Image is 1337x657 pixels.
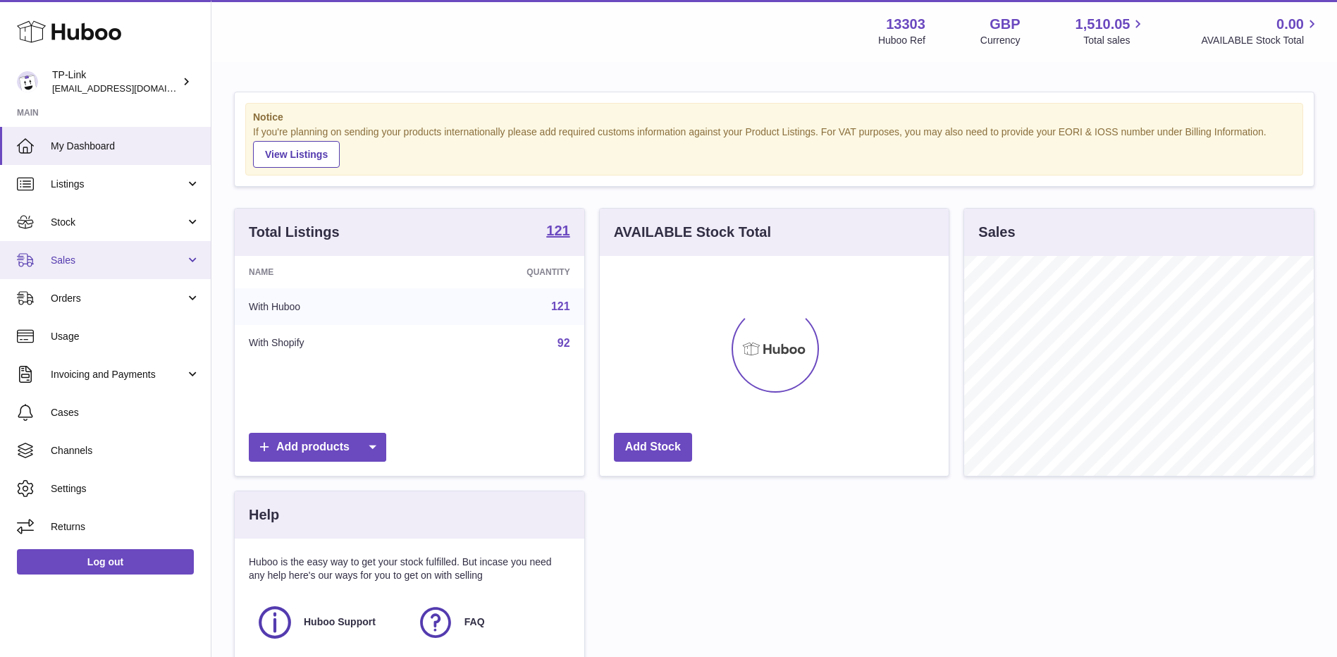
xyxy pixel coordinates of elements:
[235,288,423,325] td: With Huboo
[52,68,179,95] div: TP-Link
[878,34,925,47] div: Huboo Ref
[249,555,570,582] p: Huboo is the easy way to get your stock fulfilled. But incase you need any help here's our ways f...
[51,330,200,343] span: Usage
[551,300,570,312] a: 121
[249,223,340,242] h3: Total Listings
[1076,15,1130,34] span: 1,510.05
[614,223,771,242] h3: AVAILABLE Stock Total
[249,505,279,524] h3: Help
[51,444,200,458] span: Channels
[256,603,402,641] a: Huboo Support
[51,254,185,267] span: Sales
[546,223,569,240] a: 121
[304,615,376,629] span: Huboo Support
[51,216,185,229] span: Stock
[51,292,185,305] span: Orders
[17,549,194,575] a: Log out
[464,615,485,629] span: FAQ
[1076,15,1147,47] a: 1,510.05 Total sales
[546,223,569,238] strong: 121
[614,433,692,462] a: Add Stock
[423,256,584,288] th: Quantity
[249,433,386,462] a: Add products
[51,520,200,534] span: Returns
[417,603,563,641] a: FAQ
[253,125,1295,168] div: If you're planning on sending your products internationally please add required customs informati...
[51,406,200,419] span: Cases
[235,256,423,288] th: Name
[17,71,38,92] img: gaby.chen@tp-link.com
[235,325,423,362] td: With Shopify
[52,82,207,94] span: [EMAIL_ADDRESS][DOMAIN_NAME]
[557,337,570,349] a: 92
[1083,34,1146,47] span: Total sales
[886,15,925,34] strong: 13303
[51,178,185,191] span: Listings
[253,111,1295,124] strong: Notice
[1201,34,1320,47] span: AVAILABLE Stock Total
[253,141,340,168] a: View Listings
[990,15,1020,34] strong: GBP
[51,140,200,153] span: My Dashboard
[980,34,1021,47] div: Currency
[978,223,1015,242] h3: Sales
[51,482,200,496] span: Settings
[51,368,185,381] span: Invoicing and Payments
[1276,15,1304,34] span: 0.00
[1201,15,1320,47] a: 0.00 AVAILABLE Stock Total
